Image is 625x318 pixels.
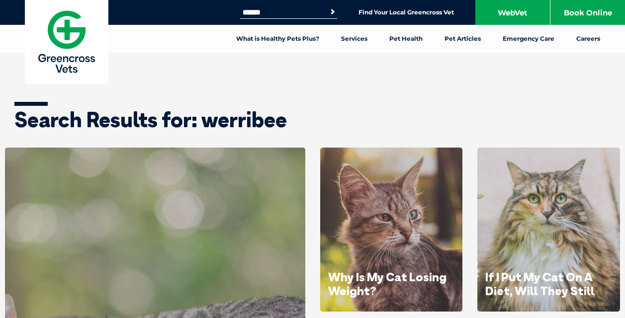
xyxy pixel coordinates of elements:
[225,25,330,53] a: What is Healthy Pets Plus?
[434,25,492,53] a: Pet Articles
[378,25,434,53] a: Pet Health
[492,25,565,53] a: Emergency Care
[358,8,454,16] a: Find Your Local Greencross Vet
[565,25,611,53] a: Careers
[328,7,338,17] button: Search
[485,269,595,312] a: If I Put My Cat On A Diet, Will They Still Love Me?
[14,109,611,130] h1: Search Results for: werribee
[330,25,378,53] a: Services
[328,269,446,298] a: Why Is My Cat Losing Weight?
